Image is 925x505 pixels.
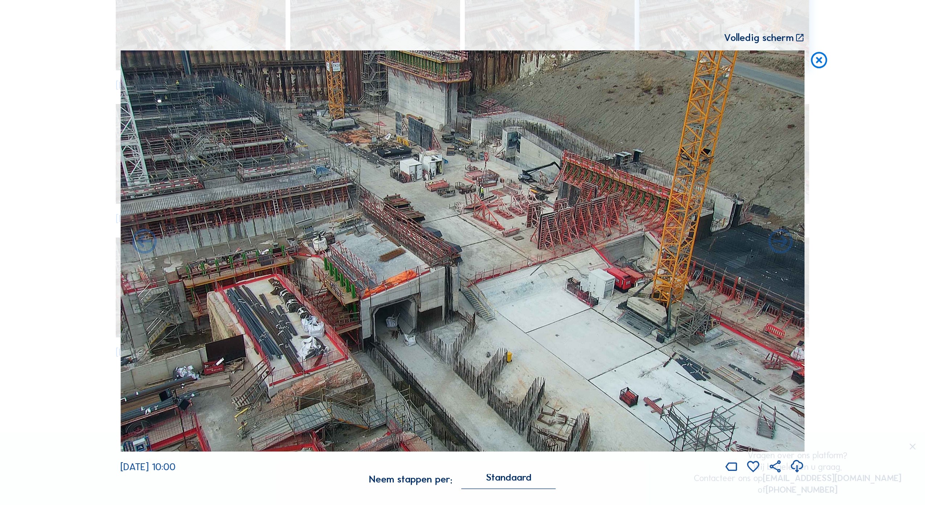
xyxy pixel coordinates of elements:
img: Image [120,50,805,451]
i: Forward [130,227,159,257]
div: Neem stappen per: [369,474,452,484]
div: Standaard [486,474,532,481]
i: Back [766,227,795,257]
div: Standaard [462,474,556,489]
span: [DATE] 10:00 [120,461,176,473]
div: Volledig scherm [724,33,794,43]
